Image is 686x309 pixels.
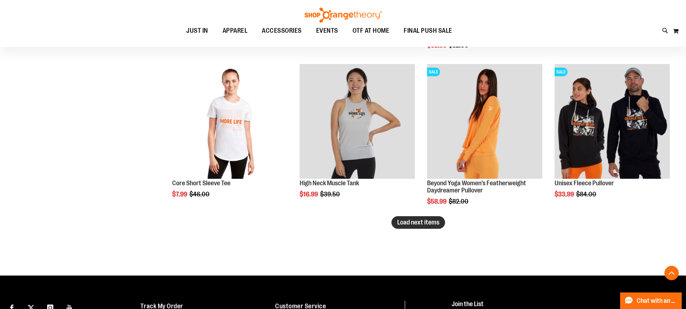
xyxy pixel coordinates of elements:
span: $84.00 [576,191,597,198]
a: Core Short Sleeve Tee [172,180,230,187]
a: JUST IN [179,23,215,39]
span: SALE [555,68,568,76]
a: ACCESSORIES [255,23,309,39]
div: product [551,60,673,217]
img: Shop Orangetheory [304,8,383,23]
span: FINAL PUSH SALE [404,23,452,39]
a: FINAL PUSH SALE [396,23,459,39]
span: $58.99 [427,198,448,205]
img: Product image for Beyond Yoga Womens Featherweight Daydreamer Pullover [427,64,542,179]
a: Unisex Fleece Pullover [555,180,614,187]
a: Product image for Core Short Sleeve Tee [172,64,287,180]
a: OTF AT HOME [345,23,397,39]
img: Product image for Unisex Fleece Pullover [555,64,670,179]
img: Product image for Core Short Sleeve Tee [172,64,287,179]
div: product [296,60,418,217]
a: Product image for Beyond Yoga Womens Featherweight Daydreamer PulloverSALE [427,64,542,180]
span: EVENTS [316,23,338,39]
button: Chat with an Expert [620,292,682,309]
button: Back To Top [664,266,679,280]
span: JUST IN [186,23,208,39]
a: Product image for Unisex Fleece PulloverSALE [555,64,670,180]
div: product [423,60,546,223]
a: Beyond Yoga Women's Featherweight Daydreamer Pullover [427,180,526,194]
span: $39.50 [320,191,341,198]
a: High Neck Muscle Tank [300,180,359,187]
span: ACCESSORIES [262,23,302,39]
span: $33.99 [555,191,575,198]
span: $16.99 [300,191,319,198]
button: Load next items [391,216,445,229]
a: Product image for High Neck Muscle Tank [300,64,415,180]
div: product [169,60,291,217]
span: $7.99 [172,191,188,198]
span: $82.00 [449,198,470,205]
span: Load next items [397,219,439,226]
span: Chat with an Expert [637,297,677,304]
a: EVENTS [309,23,345,39]
span: APPAREL [223,23,248,39]
span: SALE [427,68,440,76]
a: APPAREL [215,23,255,39]
span: $46.00 [189,191,211,198]
img: Product image for High Neck Muscle Tank [300,64,415,179]
span: OTF AT HOME [353,23,390,39]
